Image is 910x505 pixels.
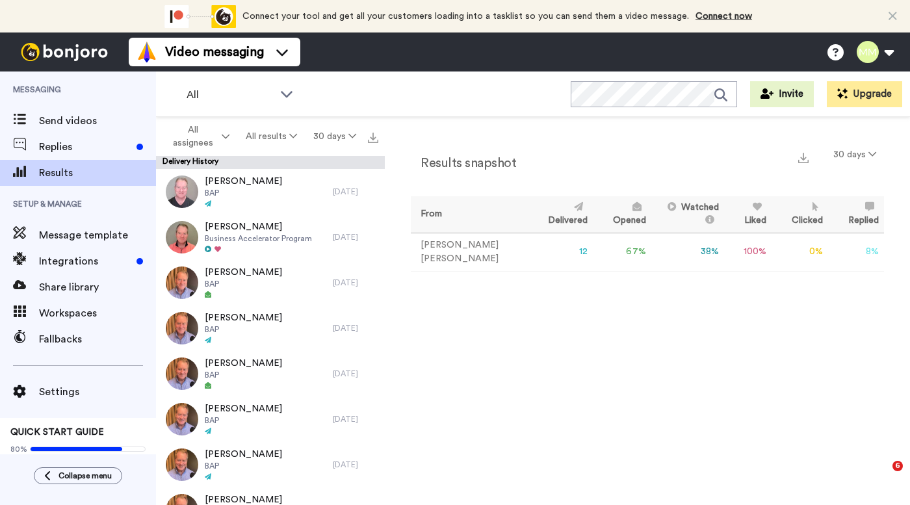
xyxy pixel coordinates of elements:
[205,461,282,471] span: BAP
[187,87,274,103] span: All
[156,351,385,396] a: [PERSON_NAME]BAP[DATE]
[411,196,528,233] th: From
[695,12,752,21] a: Connect now
[166,123,219,149] span: All assignees
[205,188,282,198] span: BAP
[39,227,156,243] span: Message template
[39,113,156,129] span: Send videos
[828,233,884,271] td: 8 %
[827,81,902,107] button: Upgrade
[411,233,528,271] td: [PERSON_NAME] [PERSON_NAME]
[368,133,378,143] img: export.svg
[333,232,378,242] div: [DATE]
[165,43,264,61] span: Video messaging
[156,442,385,487] a: [PERSON_NAME]BAP[DATE]
[166,403,198,435] img: 436ce7f5-54fd-459a-9809-878da3eca7d8-thumb.jpg
[651,196,725,233] th: Watched
[136,42,157,62] img: vm-color.svg
[39,279,156,295] span: Share library
[242,12,689,21] span: Connect your tool and get all your customers loading into a tasklist so you can send them a video...
[333,323,378,333] div: [DATE]
[305,125,364,148] button: 30 days
[10,444,27,454] span: 80%
[166,448,198,481] img: 2ac30b1f-5b1b-4065-b1a7-441bf86bb740-thumb.jpg
[364,127,382,146] button: Export all results that match these filters now.
[39,253,131,269] span: Integrations
[333,460,378,470] div: [DATE]
[205,175,282,188] span: [PERSON_NAME]
[205,279,282,289] span: BAP
[772,233,828,271] td: 0 %
[16,43,113,61] img: bj-logo-header-white.svg
[528,233,593,271] td: 12
[651,233,725,271] td: 38 %
[156,305,385,351] a: [PERSON_NAME]BAP[DATE]
[156,260,385,305] a: [PERSON_NAME]BAP[DATE]
[333,369,378,379] div: [DATE]
[205,448,282,461] span: [PERSON_NAME]
[724,233,772,271] td: 100 %
[159,118,238,155] button: All assignees
[593,233,651,271] td: 67 %
[205,233,312,244] span: Business Accelerator Program
[166,175,198,208] img: f9a1e324-c8c7-4048-83d6-9f91b00c71e4-thumb.jpg
[39,384,156,400] span: Settings
[798,153,809,163] img: export.svg
[156,396,385,442] a: [PERSON_NAME]BAP[DATE]
[156,156,385,169] div: Delivery History
[333,414,378,424] div: [DATE]
[205,370,282,380] span: BAP
[34,467,122,484] button: Collapse menu
[794,148,812,166] button: Export a summary of each team member’s results that match this filter now.
[866,461,897,492] iframe: Intercom live chat
[205,357,282,370] span: [PERSON_NAME]
[164,5,236,28] div: animation
[205,266,282,279] span: [PERSON_NAME]
[205,311,282,324] span: [PERSON_NAME]
[825,143,884,166] button: 30 days
[39,165,156,181] span: Results
[166,312,198,344] img: 774417e3-27aa-4421-8160-8d542b8b9639-thumb.jpg
[205,402,282,415] span: [PERSON_NAME]
[39,139,131,155] span: Replies
[411,156,516,170] h2: Results snapshot
[166,221,198,253] img: 9e043665-3c67-4435-8631-b63694811130-thumb.jpg
[333,278,378,288] div: [DATE]
[10,428,104,437] span: QUICK START GUIDE
[39,305,156,321] span: Workspaces
[166,357,198,390] img: bb0f3d4e-8ffa-45df-bc7d-8f04b68115da-thumb.jpg
[772,196,828,233] th: Clicked
[156,169,385,214] a: [PERSON_NAME]BAP[DATE]
[333,187,378,197] div: [DATE]
[156,214,385,260] a: [PERSON_NAME]Business Accelerator Program[DATE]
[166,266,198,299] img: 893ae91c-3848-48b6-8279-fd8ea590b3cd-thumb.jpg
[205,415,282,426] span: BAP
[238,125,305,148] button: All results
[528,196,593,233] th: Delivered
[724,196,772,233] th: Liked
[205,220,312,233] span: [PERSON_NAME]
[828,196,884,233] th: Replied
[750,81,814,107] button: Invite
[58,471,112,481] span: Collapse menu
[892,461,903,471] span: 6
[39,331,156,347] span: Fallbacks
[205,324,282,335] span: BAP
[593,196,651,233] th: Opened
